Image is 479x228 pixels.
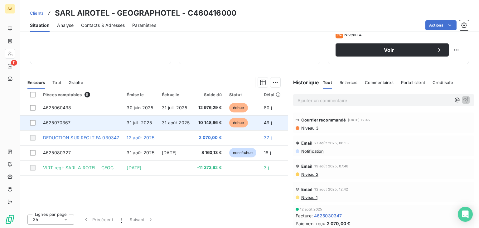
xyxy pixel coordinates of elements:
[43,150,71,155] span: 4625080327
[162,150,177,155] span: [DATE]
[57,22,74,28] span: Analyse
[348,118,370,122] span: [DATE] 12:45
[30,10,44,16] a: Clients
[301,117,346,122] span: Courrier recommandé
[43,92,119,97] div: Pièces comptables
[229,118,248,127] span: échue
[127,135,154,140] span: 12 août 2025
[288,79,319,86] h6: Historique
[301,187,313,192] span: Email
[301,126,318,131] span: Niveau 3
[229,148,256,157] span: non-échue
[162,92,190,97] div: Échue le
[117,213,126,226] button: 1
[264,105,272,110] span: 80 j
[433,80,453,85] span: Creditsafe
[43,120,71,125] span: 4625070367
[127,92,154,97] div: Émise le
[197,135,222,141] span: 2 070,00 €
[197,92,222,97] div: Solde dû
[343,47,435,52] span: Voir
[11,60,17,66] span: 11
[458,207,473,222] div: Open Intercom Messenger
[5,4,15,14] div: AA
[301,149,324,154] span: Notification
[43,105,71,110] span: 4625060438
[126,213,157,226] button: Suivant
[340,80,357,85] span: Relances
[336,43,449,57] button: Voir
[43,135,119,140] span: DEDUCTION SUR REGLT FA 030347
[162,105,187,110] span: 31 juil. 2025
[401,80,425,85] span: Portail client
[197,105,222,111] span: 12 976,29 €
[229,103,248,112] span: échue
[81,22,125,28] span: Contacts & Adresses
[52,80,61,85] span: Tout
[55,7,236,19] h3: SARL AIROTEL - GEOGRAPHOTEL - C460416000
[365,80,394,85] span: Commentaires
[314,212,342,219] span: 4625030347
[264,165,269,170] span: 3 j
[264,92,281,97] div: Délai
[85,92,90,97] span: 5
[327,220,351,227] span: 2 070,00 €
[43,165,114,170] span: VIRT reglt SARL AIROTEL - GEOG
[264,135,272,140] span: 37 j
[121,216,122,223] span: 1
[314,187,348,191] span: 12 août 2025, 12:42
[301,195,317,200] span: Niveau 1
[197,165,222,171] span: -11 373,92 €
[314,164,348,168] span: 19 août 2025, 07:48
[301,172,318,177] span: Niveau 2
[425,20,457,30] button: Actions
[197,150,222,156] span: 8 160,13 €
[264,150,271,155] span: 18 j
[162,120,190,125] span: 31 août 2025
[344,32,362,37] span: Niveau 4
[264,120,272,125] span: 49 j
[127,105,153,110] span: 30 juin 2025
[296,220,326,227] span: Paiement reçu
[30,22,50,28] span: Situation
[132,22,156,28] span: Paramètres
[301,164,313,169] span: Email
[27,80,45,85] span: En cours
[127,120,152,125] span: 31 juil. 2025
[69,80,83,85] span: Graphe
[127,165,141,170] span: [DATE]
[30,11,44,16] span: Clients
[301,141,313,146] span: Email
[33,216,38,223] span: 25
[229,92,256,97] div: Statut
[79,213,117,226] button: Précédent
[197,120,222,126] span: 10 148,86 €
[314,141,349,145] span: 21 août 2025, 08:53
[127,150,154,155] span: 31 août 2025
[296,212,313,219] span: Facture :
[5,214,15,224] img: Logo LeanPay
[300,207,322,211] span: 12 août 2025
[323,80,332,85] span: Tout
